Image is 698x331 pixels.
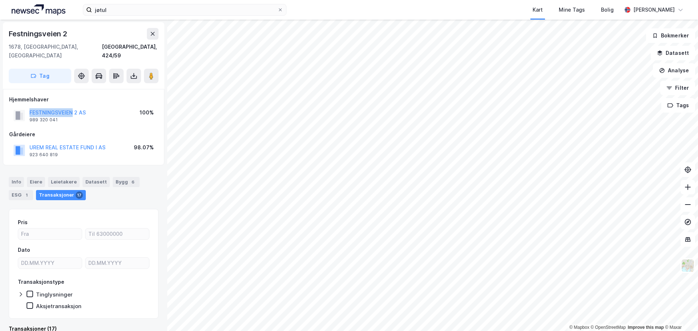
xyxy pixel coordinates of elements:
div: 923 640 819 [29,152,58,158]
div: 989 320 041 [29,117,58,123]
div: Leietakere [48,177,80,187]
button: Tag [9,69,71,83]
input: Til 63000000 [85,229,149,239]
a: Improve this map [628,325,664,330]
img: Z [681,259,695,273]
div: Bolig [601,5,614,14]
a: OpenStreetMap [591,325,626,330]
div: Dato [18,246,30,254]
div: 1678, [GEOGRAPHIC_DATA], [GEOGRAPHIC_DATA] [9,43,102,60]
div: Eiere [27,177,45,187]
div: [PERSON_NAME] [633,5,675,14]
div: Pris [18,218,28,227]
button: Tags [661,98,695,113]
div: Info [9,177,24,187]
a: Mapbox [569,325,589,330]
div: Transaksjonstype [18,278,64,286]
div: 98.07% [134,143,154,152]
input: Fra [18,229,82,239]
iframe: Chat Widget [662,296,698,331]
div: 100% [140,108,154,117]
div: Mine Tags [559,5,585,14]
div: Festningsveien 2 [9,28,69,40]
div: Aksjetransaksjon [36,303,81,310]
div: Datasett [83,177,110,187]
div: Tinglysninger [36,291,73,298]
input: DD.MM.YYYY [85,258,149,269]
div: [GEOGRAPHIC_DATA], 424/59 [102,43,159,60]
div: 1 [23,191,30,199]
button: Datasett [651,46,695,60]
div: Hjemmelshaver [9,95,158,104]
div: ESG [9,190,33,200]
input: Søk på adresse, matrikkel, gårdeiere, leietakere eller personer [92,4,277,15]
div: Bygg [113,177,140,187]
div: 6 [129,178,137,186]
button: Bokmerker [646,28,695,43]
input: DD.MM.YYYY [18,258,82,269]
button: Filter [660,81,695,95]
div: Kart [533,5,543,14]
img: logo.a4113a55bc3d86da70a041830d287a7e.svg [12,4,65,15]
div: Gårdeiere [9,130,158,139]
div: Transaksjoner [36,190,86,200]
button: Analyse [653,63,695,78]
div: 17 [76,191,83,199]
